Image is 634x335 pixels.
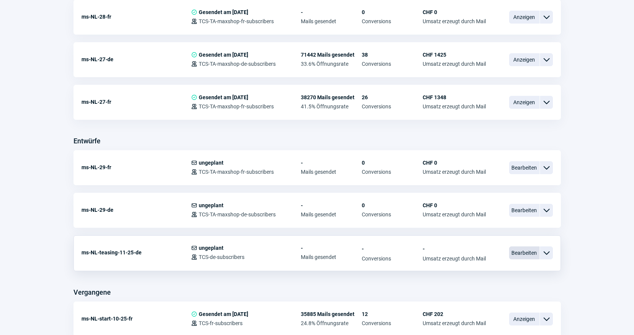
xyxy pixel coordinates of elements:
span: 38 [362,52,423,58]
span: 26 [362,94,423,100]
span: Umsatz erzeugt durch Mail [423,320,486,326]
span: - [362,245,423,252]
div: ms-NL-29-de [81,202,191,218]
span: Gesendet am [DATE] [199,311,248,317]
span: Anzeigen [509,313,540,325]
span: 24.8% Öffnungsrate [301,320,362,326]
span: CHF 0 [423,9,486,15]
span: 0 [362,160,423,166]
span: 38270 Mails gesendet [301,94,362,100]
span: Mails gesendet [301,211,362,218]
span: CHF 1425 [423,52,486,58]
span: Anzeigen [509,53,540,66]
span: 71442 Mails gesendet [301,52,362,58]
span: TCS-TA-maxshop-fr-subscribers [199,169,274,175]
span: Conversions [362,320,423,326]
span: Mails gesendet [301,18,362,24]
div: ms-NL-28-fr [81,9,191,24]
span: Bearbeiten [509,246,540,259]
h3: Vergangene [73,286,111,298]
span: Conversions [362,61,423,67]
span: Conversions [362,18,423,24]
span: Umsatz erzeugt durch Mail [423,256,486,262]
span: CHF 0 [423,160,486,166]
span: Conversions [362,169,423,175]
span: Anzeigen [509,11,540,24]
span: Bearbeiten [509,204,540,217]
span: CHF 202 [423,311,486,317]
span: ungeplant [199,202,224,208]
span: 33.6% Öffnungsrate [301,61,362,67]
span: TCS-TA-maxshop-fr-subscribers [199,103,274,110]
span: 35885 Mails gesendet [301,311,362,317]
span: CHF 1348 [423,94,486,100]
span: Gesendet am [DATE] [199,9,248,15]
span: CHF 0 [423,202,486,208]
span: - [301,160,362,166]
span: TCS-TA-maxshop-de-subscribers [199,211,276,218]
span: Umsatz erzeugt durch Mail [423,169,486,175]
span: Umsatz erzeugt durch Mail [423,211,486,218]
span: Umsatz erzeugt durch Mail [423,18,486,24]
span: ungeplant [199,245,224,251]
span: Conversions [362,103,423,110]
span: TCS-TA-maxshop-fr-subscribers [199,18,274,24]
span: Gesendet am [DATE] [199,94,248,100]
span: - [423,245,486,252]
span: Umsatz erzeugt durch Mail [423,61,486,67]
span: Conversions [362,211,423,218]
span: Gesendet am [DATE] [199,52,248,58]
span: Umsatz erzeugt durch Mail [423,103,486,110]
span: Bearbeiten [509,161,540,174]
span: 0 [362,9,423,15]
span: 12 [362,311,423,317]
div: ms-NL-27-de [81,52,191,67]
span: Mails gesendet [301,169,362,175]
span: - [301,245,362,251]
span: Anzeigen [509,96,540,109]
h3: Entwürfe [73,135,101,147]
div: ms-NL-29-fr [81,160,191,175]
div: ms-NL-start-10-25-fr [81,311,191,326]
span: 0 [362,202,423,208]
span: - [301,9,362,15]
span: TCS-TA-maxshop-de-subscribers [199,61,276,67]
div: ms-NL-teasing-11-25-de [81,245,191,260]
div: ms-NL-27-fr [81,94,191,110]
span: ungeplant [199,160,224,166]
span: 41.5% Öffnungsrate [301,103,362,110]
span: TCS-fr-subscribers [199,320,243,326]
span: TCS-de-subscribers [199,254,244,260]
span: - [301,202,362,208]
span: Mails gesendet [301,254,362,260]
span: Conversions [362,256,423,262]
